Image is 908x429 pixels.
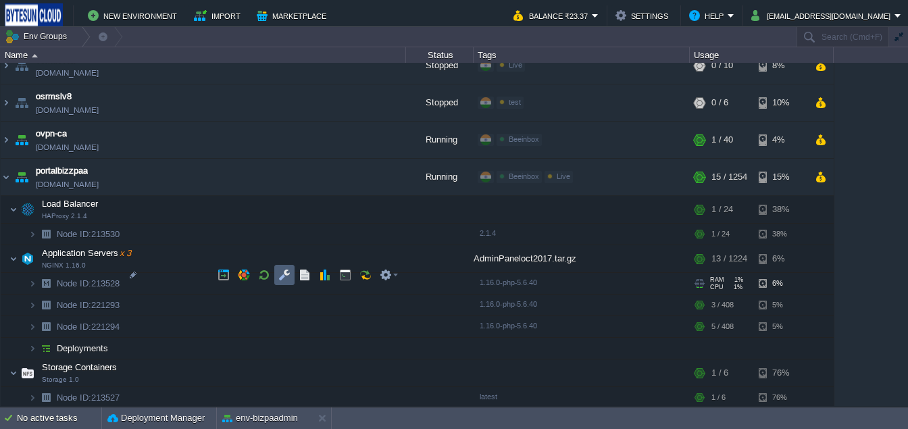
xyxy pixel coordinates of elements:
div: 0 / 6 [711,85,728,122]
a: portalbizzpaa [36,165,88,178]
span: Storage 1.0 [42,376,79,384]
button: New Environment [88,7,181,24]
span: CPU [710,284,724,291]
span: Node ID: [57,279,91,289]
img: AMDAwAAAACH5BAEAAAAALAAAAAABAAEAAAICRAEAOw== [36,338,55,359]
div: 15% [759,159,803,196]
div: Stopped [406,85,474,122]
button: Marketplace [257,7,330,24]
img: AMDAwAAAACH5BAEAAAAALAAAAAABAAEAAAICRAEAOw== [1,85,11,122]
img: AMDAwAAAACH5BAEAAAAALAAAAAABAAEAAAICRAEAOw== [36,295,55,316]
div: 5% [759,317,803,338]
span: Beeinbox [509,173,539,181]
a: Deployments [55,343,110,355]
img: AMDAwAAAACH5BAEAAAAALAAAAAABAAEAAAICRAEAOw== [28,274,36,295]
button: Balance ₹23.37 [513,7,592,24]
span: 213528 [55,278,122,290]
div: 6% [759,246,803,273]
span: 1.16.0-php-5.6.40 [480,279,537,287]
div: 76% [759,360,803,387]
a: osrmslv8 [36,91,72,104]
span: 2.1.4 [480,230,496,238]
div: 76% [759,388,803,409]
div: Status [407,47,473,63]
img: AMDAwAAAACH5BAEAAAAALAAAAAABAAEAAAICRAEAOw== [32,54,38,57]
div: 4% [759,122,803,159]
a: [DOMAIN_NAME] [36,178,99,192]
div: Running [406,122,474,159]
div: Name [1,47,405,63]
a: Node ID:213528 [55,278,122,290]
div: 1 / 6 [711,388,726,409]
div: Running [406,159,474,196]
span: 221293 [55,300,122,311]
span: Storage Containers [41,362,119,374]
div: Usage [690,47,833,63]
span: 1% [730,277,743,284]
img: AMDAwAAAACH5BAEAAAAALAAAAAABAAEAAAICRAEAOw== [28,317,36,338]
span: Application Servers [41,248,133,259]
img: AMDAwAAAACH5BAEAAAAALAAAAAABAAEAAAICRAEAOw== [36,317,55,338]
div: Tags [474,47,689,63]
img: AMDAwAAAACH5BAEAAAAALAAAAAABAAEAAAICRAEAOw== [12,85,31,122]
img: AMDAwAAAACH5BAEAAAAALAAAAAABAAEAAAICRAEAOw== [18,246,37,273]
div: 15 / 1254 [711,159,747,196]
span: Beeinbox [509,136,539,144]
img: AMDAwAAAACH5BAEAAAAALAAAAAABAAEAAAICRAEAOw== [1,159,11,196]
div: AdminPaneloct2017.tar.gz [474,246,690,273]
span: Node ID: [57,230,91,240]
span: 1% [729,284,742,291]
img: Bytesun Cloud [5,3,63,28]
div: 38% [759,224,803,245]
img: AMDAwAAAACH5BAEAAAAALAAAAAABAAEAAAICRAEAOw== [36,274,55,295]
img: AMDAwAAAACH5BAEAAAAALAAAAAABAAEAAAICRAEAOw== [28,338,36,359]
a: ovpn-ca [36,128,67,141]
span: Node ID: [57,393,91,403]
div: 13 / 1224 [711,246,747,273]
div: 1 / 6 [711,360,728,387]
span: RAM [710,277,724,284]
a: [DOMAIN_NAME] [36,141,99,155]
div: 38% [759,197,803,224]
img: AMDAwAAAACH5BAEAAAAALAAAAAABAAEAAAICRAEAOw== [36,224,55,245]
span: latest [480,393,497,401]
span: NGINX 1.16.0 [42,262,86,270]
div: 8% [759,48,803,84]
img: AMDAwAAAACH5BAEAAAAALAAAAAABAAEAAAICRAEAOw== [28,295,36,316]
button: Import [194,7,245,24]
button: Settings [615,7,672,24]
a: Storage ContainersStorage 1.0 [41,363,119,373]
img: AMDAwAAAACH5BAEAAAAALAAAAAABAAEAAAICRAEAOw== [9,197,18,224]
div: 0 / 10 [711,48,733,84]
div: 3 / 408 [711,295,734,316]
img: AMDAwAAAACH5BAEAAAAALAAAAAABAAEAAAICRAEAOw== [1,48,11,84]
img: AMDAwAAAACH5BAEAAAAALAAAAAABAAEAAAICRAEAOw== [12,159,31,196]
span: Node ID: [57,322,91,332]
img: AMDAwAAAACH5BAEAAAAALAAAAAABAAEAAAICRAEAOw== [12,122,31,159]
a: Node ID:213527 [55,393,122,404]
span: Load Balancer [41,199,100,210]
span: x 3 [118,249,132,259]
a: Node ID:213530 [55,229,122,241]
div: 5% [759,295,803,316]
div: 6% [759,274,803,295]
span: Live [509,61,522,70]
span: Node ID: [57,301,91,311]
span: 1.16.0-php-5.6.40 [480,322,537,330]
div: 1 / 24 [711,224,730,245]
img: AMDAwAAAACH5BAEAAAAALAAAAAABAAEAAAICRAEAOw== [9,246,18,273]
span: test [509,99,521,107]
img: AMDAwAAAACH5BAEAAAAALAAAAAABAAEAAAICRAEAOw== [1,122,11,159]
a: Load BalancerHAProxy 2.1.4 [41,199,100,209]
a: Node ID:221293 [55,300,122,311]
button: Deployment Manager [107,411,205,425]
span: 213530 [55,229,122,241]
img: AMDAwAAAACH5BAEAAAAALAAAAAABAAEAAAICRAEAOw== [28,224,36,245]
div: 10% [759,85,803,122]
span: 1.16.0-php-5.6.40 [480,301,537,309]
img: AMDAwAAAACH5BAEAAAAALAAAAAABAAEAAAICRAEAOw== [18,360,37,387]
